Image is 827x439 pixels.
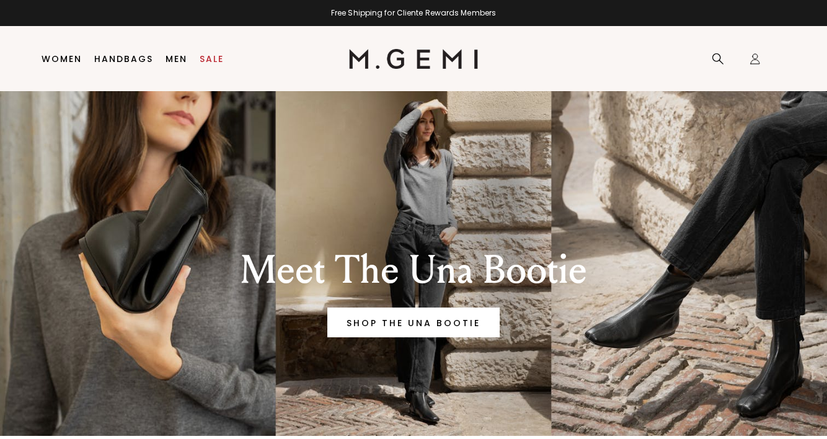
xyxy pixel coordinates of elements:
[184,248,643,293] div: Meet The Una Bootie
[327,308,500,337] a: Banner primary button
[349,49,479,69] img: M.Gemi
[42,54,82,64] a: Women
[94,54,153,64] a: Handbags
[200,54,224,64] a: Sale
[166,54,187,64] a: Men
